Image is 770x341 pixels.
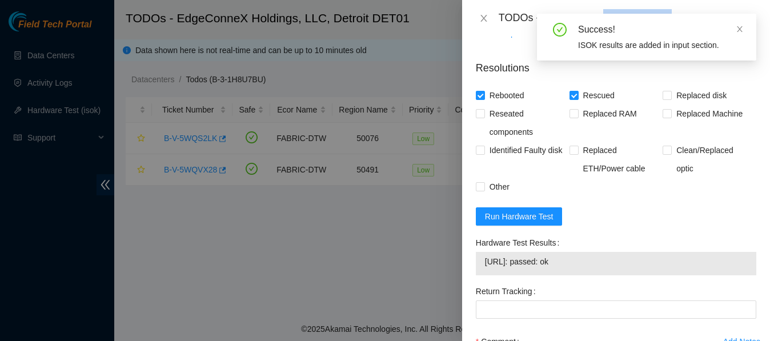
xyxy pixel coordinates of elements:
label: Return Tracking [476,282,540,300]
span: close [479,14,488,23]
span: Other [485,178,514,196]
span: Run Hardware Test [485,210,554,223]
p: Resolutions [476,51,756,76]
span: Replaced ETH/Power cable [579,141,663,178]
span: [URL]: passed: ok [485,255,747,268]
div: ISOK results are added in input section. [578,39,743,51]
span: Identified Faulty disk [485,141,567,159]
span: Replaced disk [672,86,731,105]
div: Success! [578,23,743,37]
button: Close [476,13,492,24]
span: Clean/Replaced optic [672,141,756,178]
div: TODOs - Description - B-V-5WQS2LK [499,9,756,27]
span: Replaced Machine [672,105,747,123]
button: Run Hardware Test [476,207,563,226]
span: close [736,25,744,33]
span: Rescued [579,86,619,105]
span: Rebooted [485,86,529,105]
span: check-circle [553,23,567,37]
input: Return Tracking [476,300,756,319]
label: Hardware Test Results [476,234,564,252]
span: Replaced RAM [579,105,641,123]
span: Reseated components [485,105,570,141]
